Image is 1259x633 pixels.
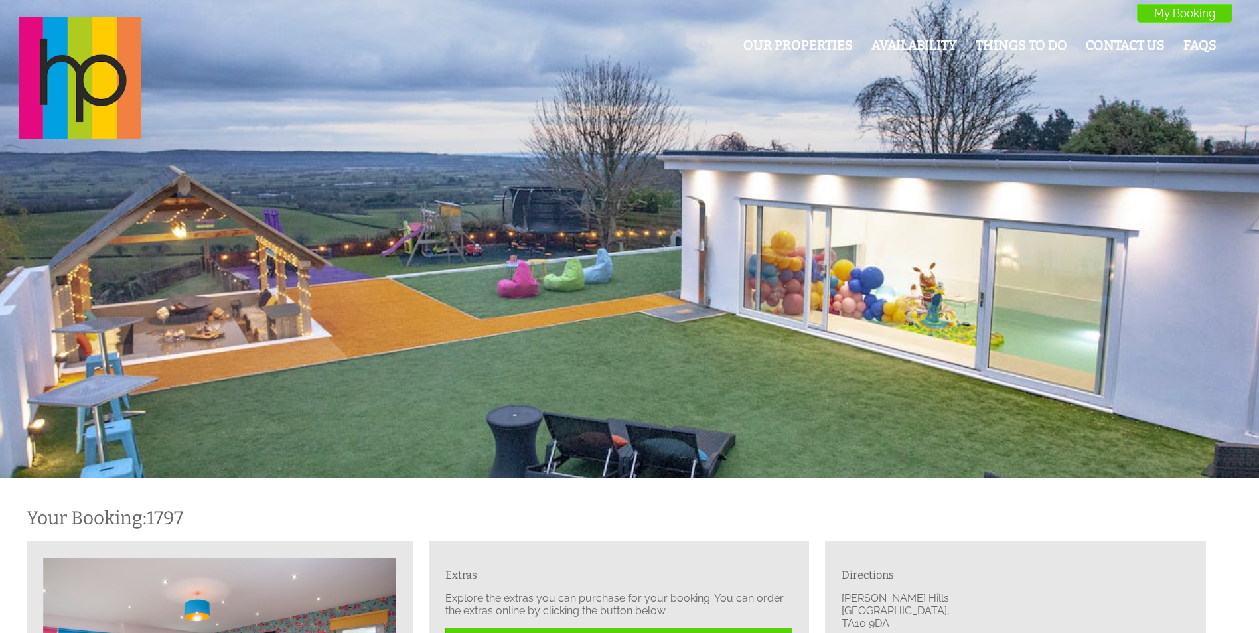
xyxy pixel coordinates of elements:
a: FAQs [1183,38,1217,53]
a: Our Properties [743,38,853,53]
a: My Booking [1137,4,1232,23]
h3: Directions [842,569,1189,581]
img: Halula Properties [19,17,141,139]
a: Your Booking: [27,507,147,529]
a: Availability [871,38,957,53]
a: Things To Do [976,38,1067,53]
p: Explore the extras you can purchase for your booking. You can order the extras online by clicking... [445,592,793,617]
h3: Extras [445,569,793,581]
p: [PERSON_NAME] Hills [GEOGRAPHIC_DATA], TA10 9DA [842,592,1189,630]
a: Contact Us [1086,38,1165,53]
h1: 1797 [27,507,1217,529]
